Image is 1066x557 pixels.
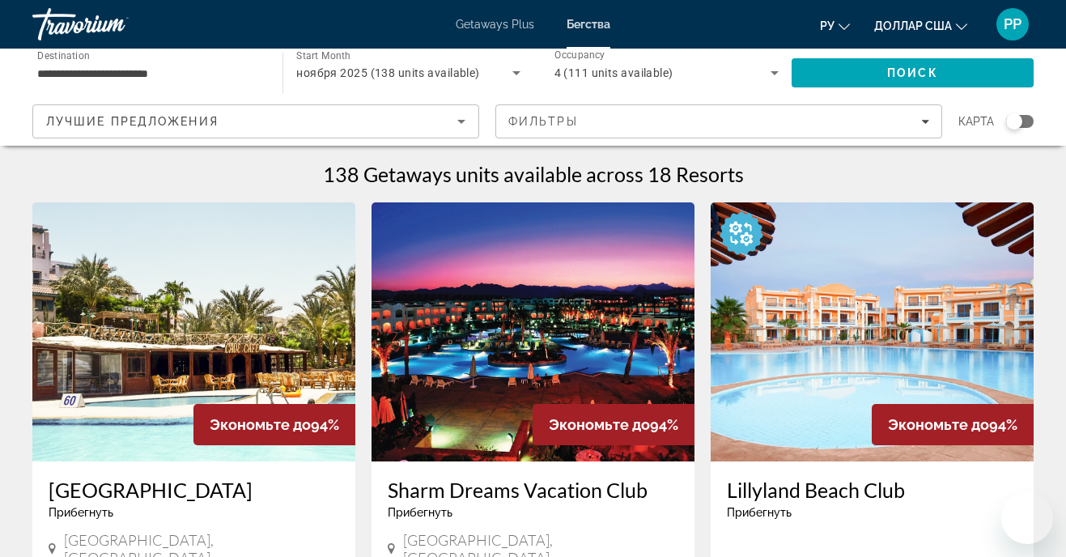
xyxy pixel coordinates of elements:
span: 4 (111 units available) [554,66,673,79]
input: Select destination [37,64,261,83]
button: Filters [495,104,942,138]
span: Фильтры [508,115,578,128]
span: Экономьте до [888,416,989,433]
button: Изменить валюту [874,14,967,37]
font: ру [820,19,835,32]
div: 94% [193,404,355,445]
span: Прибегнуть [49,506,113,519]
span: Экономьте до [210,416,311,433]
a: Lillyland Beach Club [727,478,1017,502]
span: Прибегнуть [388,506,452,519]
font: РР [1004,15,1021,32]
button: Меню пользователя [992,7,1034,41]
span: Occupancy [554,50,605,62]
button: Изменить язык [820,14,850,37]
mat-select: Sort by [46,112,465,131]
span: Прибегнуть [727,506,792,519]
a: Травориум [32,3,194,45]
a: [GEOGRAPHIC_DATA] [49,478,339,502]
img: Lillyland Beach Club [711,202,1034,461]
span: Start Month [296,50,350,62]
span: Поиск [887,66,938,79]
iframe: Кнопка запуска окна обмена сообщениями [1001,492,1053,544]
h1: 138 Getaways units available across 18 Resorts [323,162,744,186]
div: 94% [872,404,1034,445]
img: Zahabia Resort [32,202,355,461]
span: ноября 2025 (138 units available) [296,66,479,79]
span: Destination [37,49,90,61]
a: Sharm Dreams Vacation Club [388,478,678,502]
font: доллар США [874,19,952,32]
a: Бегства [567,18,610,31]
span: Экономьте до [549,416,650,433]
span: Лучшие предложения [46,115,219,128]
span: карта [958,110,994,133]
a: Getaways Plus [456,18,534,31]
div: 94% [533,404,694,445]
button: Search [792,58,1034,87]
img: Sharm Dreams Vacation Club [372,202,694,461]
